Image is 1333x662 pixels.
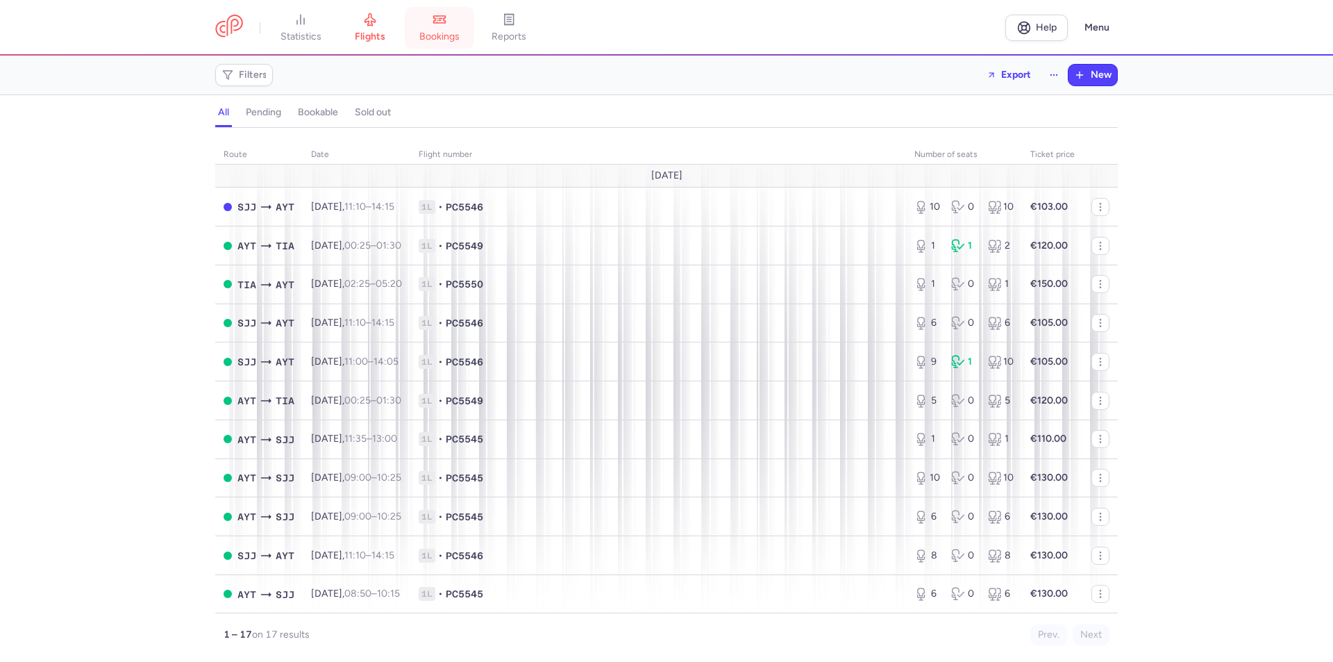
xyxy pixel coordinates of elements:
div: 6 [914,316,940,330]
span: – [344,317,394,329]
span: [DATE], [311,472,401,483]
div: 0 [951,432,977,446]
span: SJJ [276,432,294,447]
div: 0 [951,471,977,485]
span: AYT [237,432,256,447]
span: [DATE], [311,356,399,367]
div: 8 [914,549,940,563]
div: 6 [914,510,940,524]
span: • [438,200,443,214]
time: 10:25 [377,511,401,522]
span: • [438,471,443,485]
div: 2 [988,239,1014,253]
a: Help [1005,15,1068,41]
span: – [344,511,401,522]
time: 11:10 [344,549,366,561]
strong: 1 – 17 [224,629,252,640]
span: 1L [419,316,435,330]
span: [DATE], [311,201,394,213]
time: 02:25 [344,278,370,290]
span: New [1091,69,1112,81]
div: 1 [914,239,940,253]
span: 1L [419,432,435,446]
div: 0 [951,200,977,214]
span: AYT [276,199,294,215]
strong: €130.00 [1030,549,1068,561]
div: 6 [914,587,940,601]
span: – [344,395,401,406]
span: • [438,355,443,369]
button: Prev. [1030,624,1067,645]
div: 6 [988,316,1014,330]
strong: €120.00 [1030,395,1068,406]
span: statistics [280,31,321,43]
div: 0 [951,510,977,524]
strong: €105.00 [1030,356,1068,367]
div: 1 [914,432,940,446]
a: flights [335,13,405,43]
span: flights [355,31,385,43]
span: PC5550 [446,277,483,291]
span: – [344,549,394,561]
div: 5 [914,394,940,408]
span: • [438,510,443,524]
th: date [303,144,410,165]
h4: bookable [298,106,338,119]
span: • [438,394,443,408]
span: reports [492,31,526,43]
button: Next [1073,624,1109,645]
span: [DATE], [311,395,401,406]
span: 1L [419,239,435,253]
time: 10:25 [377,472,401,483]
span: PC5545 [446,432,483,446]
span: on 17 results [252,629,310,640]
strong: €103.00 [1030,201,1068,213]
span: SJJ [237,199,256,215]
strong: €130.00 [1030,472,1068,483]
div: 0 [951,394,977,408]
a: CitizenPlane red outlined logo [215,15,243,40]
strong: €110.00 [1030,433,1066,445]
span: 1L [419,587,435,601]
div: 9 [914,355,940,369]
span: SJJ [237,354,256,370]
span: • [438,316,443,330]
div: 1 [914,277,940,291]
span: – [344,472,401,483]
span: 1L [419,394,435,408]
time: 08:50 [344,588,371,599]
span: Filters [239,69,267,81]
time: 00:25 [344,395,371,406]
div: 0 [951,549,977,563]
span: bookings [419,31,460,43]
strong: €150.00 [1030,278,1068,290]
span: AYT [276,277,294,292]
h4: all [218,106,229,119]
time: 13:00 [372,433,397,445]
time: 14:15 [371,317,394,329]
span: [DATE], [311,511,401,522]
h4: sold out [355,106,391,119]
strong: €130.00 [1030,588,1068,599]
span: PC5546 [446,549,483,563]
span: – [344,201,394,213]
div: 10 [988,200,1014,214]
span: SJJ [276,470,294,486]
span: 1L [419,549,435,563]
span: • [438,549,443,563]
h4: pending [246,106,281,119]
span: 1L [419,200,435,214]
button: Export [978,64,1040,86]
div: 5 [988,394,1014,408]
button: New [1068,65,1117,85]
span: PC5549 [446,394,483,408]
div: 1 [988,277,1014,291]
span: 1L [419,355,435,369]
span: Help [1036,22,1057,33]
span: [DATE] [651,170,682,181]
span: 1L [419,277,435,291]
a: statistics [266,13,335,43]
time: 01:30 [376,240,401,251]
span: – [344,356,399,367]
span: – [344,278,402,290]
